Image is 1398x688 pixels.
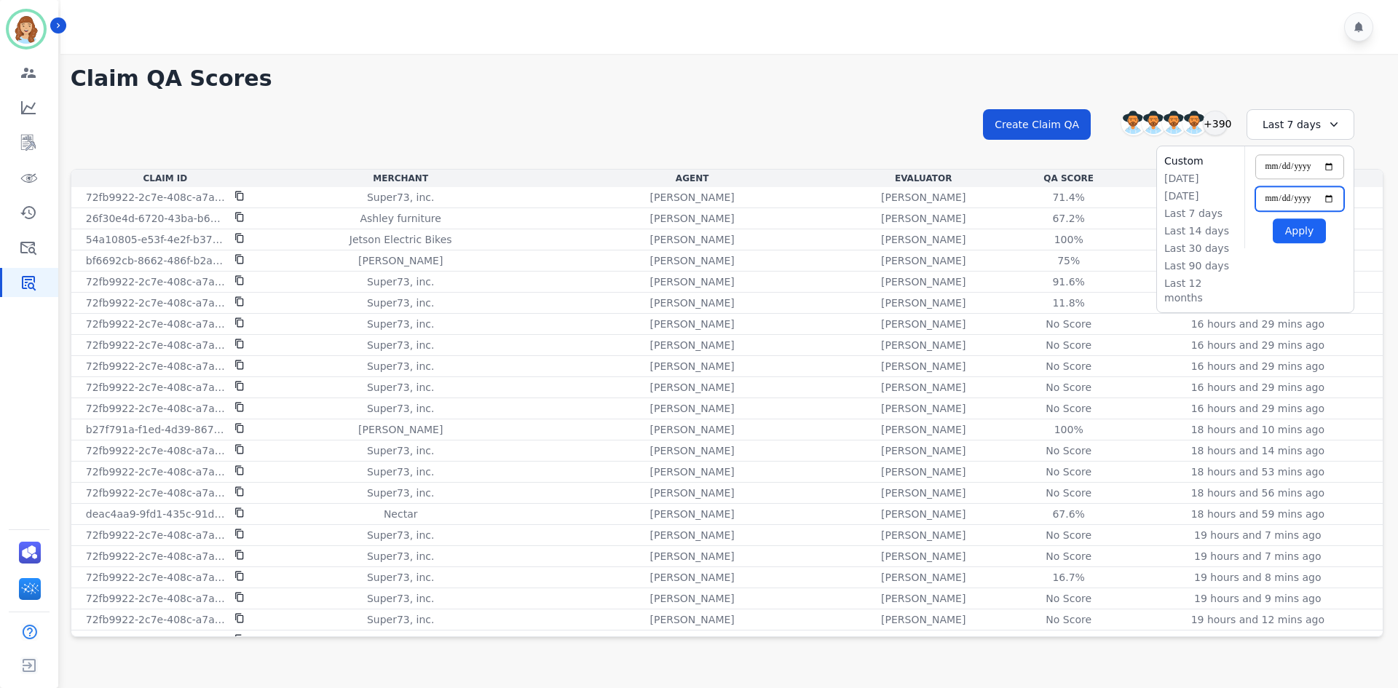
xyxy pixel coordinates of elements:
div: 67.6% [1036,507,1102,521]
div: No Score [1036,549,1102,564]
p: 19 hours and 7 mins ago [1194,528,1321,542]
p: [PERSON_NAME] [649,380,734,395]
li: [DATE] [1164,189,1237,203]
div: No Score [1036,633,1102,648]
p: [PERSON_NAME] [881,274,965,289]
div: 11.8% [1036,296,1102,310]
p: Nectar [384,507,418,521]
div: QA Score [1008,173,1130,184]
div: Last 7 days [1247,109,1354,140]
div: No Score [1036,359,1102,373]
p: 16 hours and 29 mins ago [1191,380,1324,395]
div: Agent [545,173,840,184]
p: 72fb9922-2c7e-408c-a7af-65fa3901b6bc [86,317,226,331]
div: Merchant [262,173,540,184]
p: 72fb9922-2c7e-408c-a7af-65fa3901b6bc [86,274,226,289]
p: [PERSON_NAME] [649,549,734,564]
li: Last 14 days [1164,224,1237,238]
p: [PERSON_NAME] [881,296,965,310]
p: Super73, inc. [367,274,435,289]
p: [PERSON_NAME] [881,486,965,500]
p: Super73, inc. [367,633,435,648]
p: [PERSON_NAME] [881,338,965,352]
p: Super73, inc. [367,190,435,205]
p: [PERSON_NAME] [649,464,734,479]
p: [PERSON_NAME] [881,464,965,479]
button: Create Claim QA [983,109,1091,140]
p: 19 hours and 12 mins ago [1191,612,1324,627]
p: Super73, inc. [367,486,435,500]
div: No Score [1036,612,1102,627]
p: 72fb9922-2c7e-408c-a7af-65fa3901b6bc [86,380,226,395]
p: [PERSON_NAME] [649,612,734,627]
p: [PERSON_NAME] [649,401,734,416]
p: 72fb9922-2c7e-408c-a7af-65fa3901b6bc [86,612,226,627]
p: [PERSON_NAME] [649,317,734,331]
p: [PERSON_NAME] [881,211,965,226]
p: Super73, inc. [367,528,435,542]
p: Jetson Electric Bikes [349,232,452,247]
div: No Score [1036,401,1102,416]
div: Evaluator [845,173,1002,184]
p: [PERSON_NAME] [649,211,734,226]
p: 18 hours and 10 mins ago [1191,422,1324,437]
p: Super73, inc. [367,401,435,416]
p: Super73, inc. [367,612,435,627]
p: 18 hours and 59 mins ago [1191,507,1324,521]
p: [PERSON_NAME] [881,380,965,395]
li: Custom [1164,154,1237,168]
p: [PERSON_NAME] [881,317,965,331]
p: [PERSON_NAME] [649,274,734,289]
div: No Score [1036,464,1102,479]
p: Super73, inc. [367,549,435,564]
p: 19 hours and 7 mins ago [1194,549,1321,564]
p: [PERSON_NAME] [881,507,965,521]
p: Super73, inc. [367,359,435,373]
div: 100% [1036,422,1102,437]
li: Last 12 months [1164,276,1237,305]
li: Last 7 days [1164,206,1237,221]
p: [PERSON_NAME] [649,528,734,542]
p: 26f30e4d-6720-43ba-b63b-fc317e74265a [86,211,226,226]
div: No Score [1036,380,1102,395]
p: [PERSON_NAME] [649,633,734,648]
p: [PERSON_NAME] [649,232,734,247]
div: 75% [1036,253,1102,268]
p: [PERSON_NAME] [881,591,965,606]
p: 18 hours and 56 mins ago [1191,486,1324,500]
p: [PERSON_NAME] [881,359,965,373]
p: [PERSON_NAME] [649,443,734,458]
div: No Score [1036,486,1102,500]
p: [PERSON_NAME] [881,528,965,542]
p: Super73, inc. [367,338,435,352]
img: Bordered avatar [9,12,44,47]
p: 72fb9922-2c7e-408c-a7af-65fa3901b6bc [86,464,226,479]
p: 72fb9922-2c7e-408c-a7af-65fa3901b6bc [86,633,226,648]
p: 72fb9922-2c7e-408c-a7af-65fa3901b6bc [86,359,226,373]
p: 72fb9922-2c7e-408c-a7af-65fa3901b6bc [86,528,226,542]
p: [PERSON_NAME] [649,296,734,310]
p: 72fb9922-2c7e-408c-a7af-65fa3901b6bc [86,591,226,606]
div: No Score [1036,528,1102,542]
div: No Score [1036,338,1102,352]
button: Apply [1273,218,1326,243]
p: 18 hours and 53 mins ago [1191,464,1324,479]
li: Last 90 days [1164,258,1237,273]
div: No Score [1036,317,1102,331]
p: [PERSON_NAME] [881,570,965,585]
p: [PERSON_NAME] [881,549,965,564]
p: bf6692cb-8662-486f-b2a4-0ab6fd7f1eda [86,253,226,268]
p: 72fb9922-2c7e-408c-a7af-65fa3901b6bc [86,190,226,205]
p: [PERSON_NAME] [649,507,734,521]
p: b27f791a-f1ed-4d39-8675-dbf2c5983b47 [86,422,226,437]
p: [PERSON_NAME] [881,253,965,268]
div: 16.7% [1036,570,1102,585]
div: 71.4% [1036,190,1102,205]
p: [PERSON_NAME] [649,338,734,352]
p: 19 hours and 13 mins ago [1191,633,1324,648]
p: 72fb9922-2c7e-408c-a7af-65fa3901b6bc [86,549,226,564]
div: Date [1136,173,1380,184]
div: No Score [1036,591,1102,606]
div: 91.6% [1036,274,1102,289]
p: Super73, inc. [367,591,435,606]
